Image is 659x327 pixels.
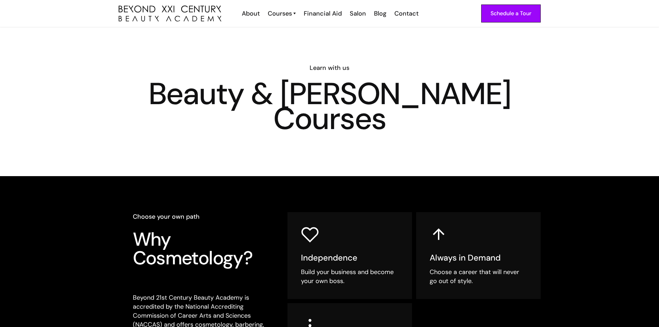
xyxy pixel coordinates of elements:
[430,253,527,263] h5: Always in Demand
[242,9,260,18] div: About
[430,226,448,244] img: up arrow
[119,6,221,22] img: beyond 21st century beauty academy logo
[133,230,268,267] h3: Why Cosmetology?
[394,9,419,18] div: Contact
[301,267,399,285] div: Build your business and become your own boss.
[133,212,268,221] h6: Choose your own path
[268,9,296,18] a: Courses
[237,9,263,18] a: About
[491,9,531,18] div: Schedule a Tour
[369,9,390,18] a: Blog
[350,9,366,18] div: Salon
[268,9,292,18] div: Courses
[430,267,527,285] div: Choose a career that will never go out of style.
[119,81,541,131] h1: Beauty & [PERSON_NAME] Courses
[304,9,342,18] div: Financial Aid
[299,9,345,18] a: Financial Aid
[119,63,541,72] h6: Learn with us
[301,226,319,244] img: heart icon
[301,253,399,263] h5: Independence
[390,9,422,18] a: Contact
[374,9,386,18] div: Blog
[481,4,541,22] a: Schedule a Tour
[345,9,369,18] a: Salon
[119,6,221,22] a: home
